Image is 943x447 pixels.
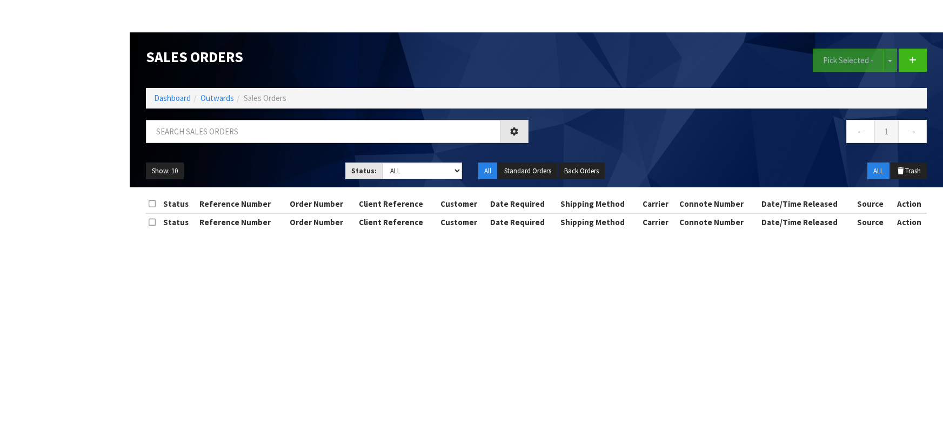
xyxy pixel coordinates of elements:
h1: Sales Orders [146,49,529,65]
th: Order Number [287,213,356,231]
nav: Page navigation [545,120,927,146]
button: Pick Selected - [813,49,884,72]
a: ← [846,120,875,143]
button: Back Orders [558,162,605,180]
a: → [898,120,927,143]
th: Status [160,213,197,231]
th: Connote Number [677,213,759,231]
button: Standard Orders [498,162,557,180]
th: Shipping Method [558,195,640,213]
th: Date Required [487,213,558,231]
th: Customer [438,213,487,231]
th: Carrier [640,213,677,231]
th: Carrier [640,195,677,213]
th: Action [892,195,927,213]
th: Client Reference [356,195,438,213]
button: ALL [867,162,890,180]
a: 1 [874,120,899,143]
button: Show: 10 [146,162,184,180]
th: Source [854,213,892,231]
th: Shipping Method [558,213,640,231]
th: Source [854,195,892,213]
strong: Status: [351,166,377,175]
th: Date Required [487,195,558,213]
th: Status [160,195,197,213]
th: Date/Time Released [759,195,854,213]
a: Outwards [200,93,234,103]
th: Reference Number [197,213,287,231]
button: Trash [891,162,927,180]
th: Connote Number [677,195,759,213]
th: Date/Time Released [759,213,854,231]
th: Customer [438,195,487,213]
th: Client Reference [356,213,438,231]
span: Sales Orders [244,93,286,103]
th: Order Number [287,195,356,213]
th: Action [892,213,927,231]
button: All [478,162,497,180]
input: Search sales orders [146,120,500,143]
th: Reference Number [197,195,287,213]
a: Dashboard [154,93,191,103]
